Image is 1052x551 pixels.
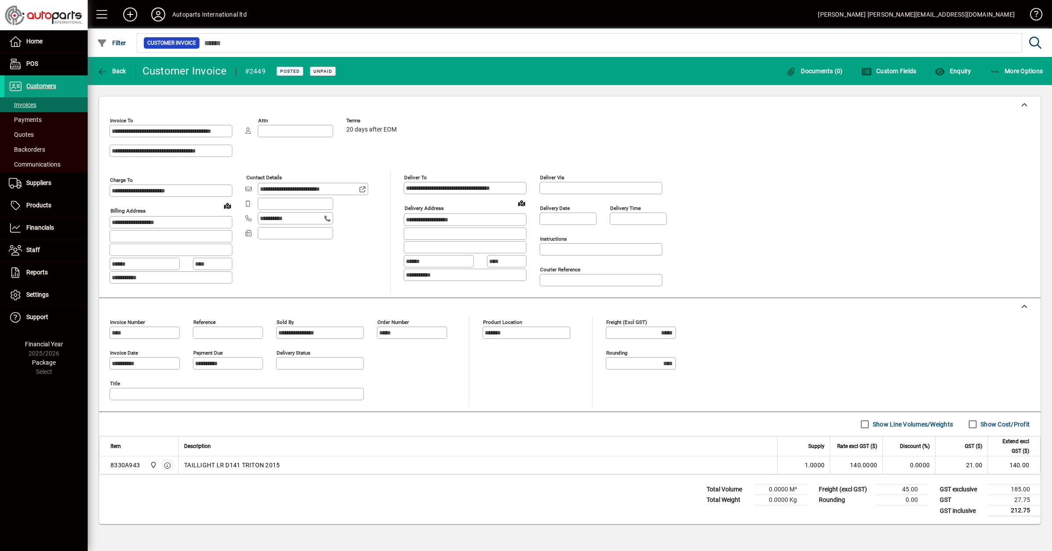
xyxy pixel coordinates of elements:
[871,420,953,429] label: Show Line Volumes/Weights
[258,117,268,124] mat-label: Attn
[144,7,172,22] button: Profile
[483,319,522,325] mat-label: Product location
[4,239,88,261] a: Staff
[606,350,627,356] mat-label: Rounding
[4,112,88,127] a: Payments
[4,142,88,157] a: Backorders
[935,495,988,505] td: GST
[95,35,128,51] button: Filter
[184,441,211,451] span: Description
[32,359,56,366] span: Package
[606,319,647,325] mat-label: Freight (excl GST)
[988,495,1041,505] td: 27.75
[277,319,294,325] mat-label: Sold by
[808,441,825,451] span: Supply
[4,97,88,112] a: Invoices
[988,505,1041,516] td: 212.75
[784,63,845,79] button: Documents (0)
[835,461,877,469] div: 140.0000
[935,484,988,495] td: GST exclusive
[9,161,60,168] span: Communications
[26,291,49,298] span: Settings
[26,313,48,320] span: Support
[26,202,51,209] span: Products
[25,341,63,348] span: Financial Year
[110,177,133,183] mat-label: Charge To
[876,495,928,505] td: 0.00
[837,441,877,451] span: Rate excl GST ($)
[540,267,580,273] mat-label: Courier Reference
[4,217,88,239] a: Financials
[245,64,266,78] div: #2449
[184,461,280,469] span: TAILLIGHT LR D141 TRITON 2015
[377,319,409,325] mat-label: Order number
[148,460,158,470] span: Central
[26,60,38,67] span: POS
[814,495,876,505] td: Rounding
[990,68,1043,75] span: More Options
[861,68,917,75] span: Custom Fields
[97,68,126,75] span: Back
[935,456,988,474] td: 21.00
[97,39,126,46] span: Filter
[859,63,919,79] button: Custom Fields
[9,131,34,138] span: Quotes
[4,157,88,172] a: Communications
[702,495,755,505] td: Total Weight
[4,195,88,217] a: Products
[4,262,88,284] a: Reports
[220,199,235,213] a: View on map
[1024,2,1041,30] a: Knowledge Base
[4,306,88,328] a: Support
[965,441,982,451] span: GST ($)
[755,495,807,505] td: 0.0000 Kg
[172,7,247,21] div: Autoparts International ltd
[805,461,825,469] span: 1.0000
[818,7,1015,21] div: [PERSON_NAME] [PERSON_NAME][EMAIL_ADDRESS][DOMAIN_NAME]
[988,63,1045,79] button: More Options
[88,63,136,79] app-page-header-button: Back
[993,437,1029,456] span: Extend excl GST ($)
[110,380,120,387] mat-label: Title
[4,284,88,306] a: Settings
[26,246,40,253] span: Staff
[110,350,138,356] mat-label: Invoice date
[193,319,216,325] mat-label: Reference
[932,63,973,79] button: Enquiry
[9,116,42,123] span: Payments
[9,146,45,153] span: Backorders
[277,350,310,356] mat-label: Delivery status
[280,68,300,74] span: Posted
[786,68,843,75] span: Documents (0)
[404,174,427,181] mat-label: Deliver To
[95,63,128,79] button: Back
[4,172,88,194] a: Suppliers
[147,39,196,47] span: Customer Invoice
[814,484,876,495] td: Freight (excl GST)
[26,179,51,186] span: Suppliers
[26,82,56,89] span: Customers
[110,461,140,469] div: 8330A943
[346,118,399,124] span: Terms
[755,484,807,495] td: 0.0000 M³
[702,484,755,495] td: Total Volume
[988,456,1040,474] td: 140.00
[313,68,332,74] span: Unpaid
[4,31,88,53] a: Home
[193,350,223,356] mat-label: Payment due
[116,7,144,22] button: Add
[4,53,88,75] a: POS
[26,224,54,231] span: Financials
[142,64,227,78] div: Customer Invoice
[935,68,971,75] span: Enquiry
[515,196,529,210] a: View on map
[900,441,930,451] span: Discount (%)
[540,236,567,242] mat-label: Instructions
[988,484,1041,495] td: 185.00
[110,441,121,451] span: Item
[26,269,48,276] span: Reports
[26,38,43,45] span: Home
[4,127,88,142] a: Quotes
[346,126,397,133] span: 20 days after EOM
[110,117,133,124] mat-label: Invoice To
